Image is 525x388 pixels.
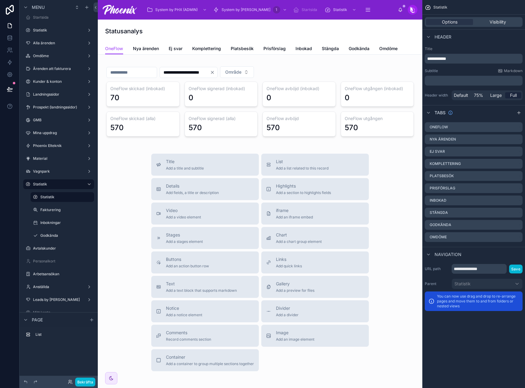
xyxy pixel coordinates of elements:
a: Ej svar [169,43,182,55]
label: Vagnpark [33,169,84,174]
label: Leads by [PERSON_NAME] [33,297,84,302]
a: Anställda [23,282,94,292]
label: Stängda [430,210,448,215]
label: Fakturering [40,207,93,212]
a: GMB [23,115,94,125]
button: TitleAdd a title and subtitle [151,154,259,176]
a: Ärenden att fakturera [23,64,94,74]
span: OneFlow [105,46,123,52]
span: Prisförslag [263,46,286,52]
span: System by [PERSON_NAME] [222,7,270,12]
label: Startsida [33,15,93,20]
span: Options [442,19,457,25]
a: Personalkort [23,256,94,266]
a: Kunder & konton [23,77,94,86]
img: App logo [103,5,137,15]
span: Statistik [333,7,347,12]
label: Material [33,156,84,161]
a: Statistik [23,25,94,35]
span: Details [166,183,219,189]
span: Startsida [302,7,317,12]
label: Prisförslag [430,186,455,191]
a: Mitt konto [23,308,94,317]
div: scrollable content [142,3,398,16]
span: Stages [166,232,203,238]
label: Godkända [430,222,451,227]
a: Alla ärenden [23,38,94,48]
a: Avtalskunder [23,243,94,253]
label: Header width [425,93,449,98]
span: Buttons [166,256,209,262]
span: Add a section to highlights fields [276,190,331,195]
a: Inbokad [296,43,312,55]
span: Highlights [276,183,331,189]
a: Prospekt (landningssidor) [23,102,94,112]
span: Visibility [490,19,506,25]
a: Leads by [PERSON_NAME] [23,295,94,305]
span: Tabs [435,110,446,116]
a: Landningssidor [23,90,94,99]
span: Add an iframe embed [276,215,313,220]
label: Statistik [40,195,90,199]
a: Arbetsansökan [23,269,94,279]
a: Fakturering [31,205,94,215]
label: List [35,332,92,337]
label: Godkända [40,233,93,238]
a: Statistik [23,179,94,189]
button: StagesAdd a stages element [151,227,259,249]
span: Add a divider [276,313,299,317]
span: Header [435,34,451,40]
span: System by PHX (ADMIN) [155,7,198,12]
a: Statistik [31,192,94,202]
label: OneFlow [430,125,448,130]
div: scrollable content [425,54,523,64]
span: Menu [32,4,45,10]
p: You can now use drag and drop to re-arrange pages and move them to and from folders or nested views [437,294,519,309]
label: Anställda [33,284,84,289]
a: Omdöme [23,51,94,61]
span: Add fields, a title or description [166,190,219,195]
span: Markdown [504,68,523,73]
span: Comments [166,330,211,336]
button: ContainerAdd a container to group multiple sections together [151,349,259,371]
button: Save [509,265,523,273]
span: Text [166,281,237,287]
span: Image [276,330,314,336]
span: Inbokad [296,46,312,52]
label: Alla ärenden [33,41,84,46]
label: Inbokningar [40,220,93,225]
a: Prisförslag [263,43,286,55]
span: Navigation [435,251,461,258]
button: GalleryAdd a preview for files [261,276,369,298]
span: Video [166,207,201,214]
button: Statistik [452,279,523,289]
span: Add a stages element [166,239,203,244]
span: Large [490,92,502,98]
button: DetailsAdd fields, a title or description [151,178,259,200]
label: Parent [425,281,449,286]
span: Page [32,317,43,323]
span: Stängda [322,46,339,52]
span: Statistik [454,281,471,287]
label: Avtalskunder [33,246,93,251]
button: ButtonsAdd an action button row [151,251,259,273]
div: 1 [273,6,280,13]
a: Stängda [322,43,339,55]
a: Markdown [498,68,523,73]
button: ChartAdd a chart group element [261,227,369,249]
a: Godkända [31,231,94,240]
span: Default [454,92,468,98]
a: Komplettering [192,43,221,55]
span: Full [510,92,517,98]
label: Subtitle [425,68,438,73]
span: Container [166,354,254,360]
label: Personalkort [33,259,93,264]
a: Mina uppdrag [23,128,94,138]
span: iframe [276,207,313,214]
button: DividerAdd a divider [261,300,369,322]
label: Komplettering [430,161,461,166]
span: Add a title and subtitle [166,166,204,171]
label: Mina uppdrag [33,130,84,135]
span: Links [276,256,302,262]
span: Add a text block that supports markdown [166,288,237,293]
